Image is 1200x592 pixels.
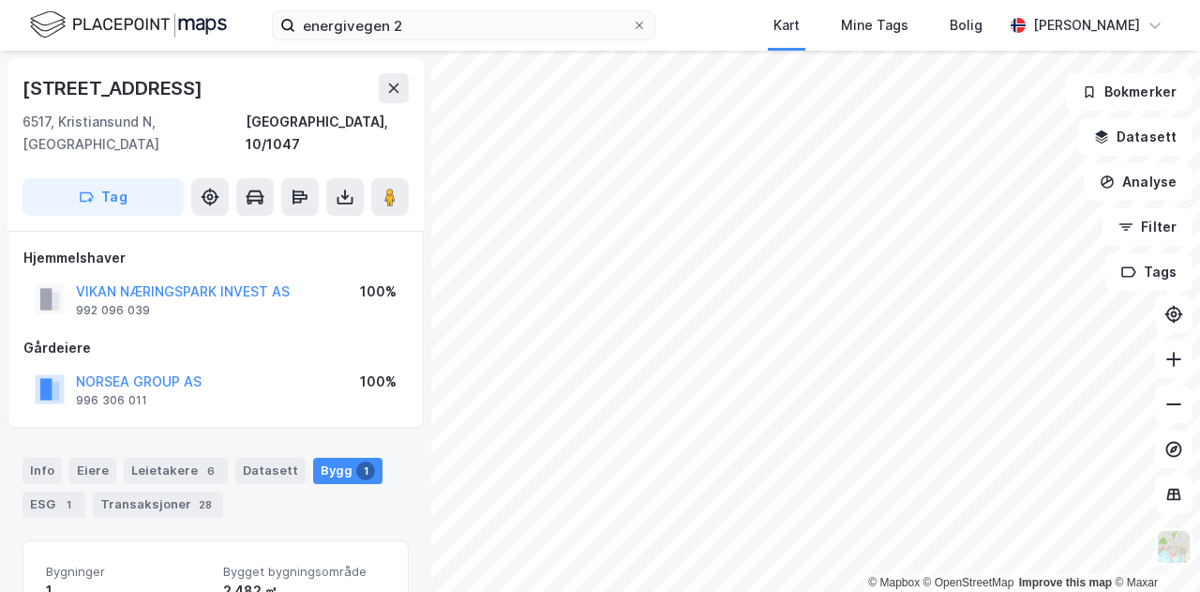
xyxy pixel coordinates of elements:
div: 1 [356,462,375,480]
a: OpenStreetMap [923,576,1014,589]
div: Leietakere [124,458,228,484]
div: 28 [195,495,216,514]
div: Gårdeiere [23,337,408,359]
span: Bygget bygningsområde [223,564,385,580]
div: [STREET_ADDRESS] [22,73,206,103]
a: Improve this map [1019,576,1112,589]
button: Bokmerker [1066,73,1192,111]
div: 992 096 039 [76,303,150,318]
button: Tags [1105,253,1192,291]
div: Datasett [235,458,306,484]
div: Info [22,458,62,484]
div: ESG [22,492,85,518]
a: Mapbox [868,576,920,589]
div: 100% [360,371,397,393]
span: Bygninger [46,564,208,580]
div: Kart [773,14,800,37]
div: [GEOGRAPHIC_DATA], 10/1047 [246,111,409,156]
button: Tag [22,178,184,216]
div: [PERSON_NAME] [1033,14,1140,37]
img: logo.f888ab2527a4732fd821a326f86c7f29.svg [30,8,227,41]
div: Bolig [950,14,982,37]
div: 100% [360,281,397,303]
button: Datasett [1078,118,1192,156]
div: 6 [202,462,220,480]
button: Filter [1102,208,1192,246]
div: Eiere [69,458,116,484]
input: Søk på adresse, matrikkel, gårdeiere, leietakere eller personer [295,11,632,39]
button: Analyse [1084,163,1192,201]
iframe: Chat Widget [1106,502,1200,592]
div: 996 306 011 [76,393,147,408]
div: 1 [59,495,78,514]
div: Hjemmelshaver [23,247,408,269]
div: Transaksjoner [93,492,223,518]
div: 6517, Kristiansund N, [GEOGRAPHIC_DATA] [22,111,246,156]
div: Mine Tags [841,14,908,37]
div: Bygg [313,458,382,484]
